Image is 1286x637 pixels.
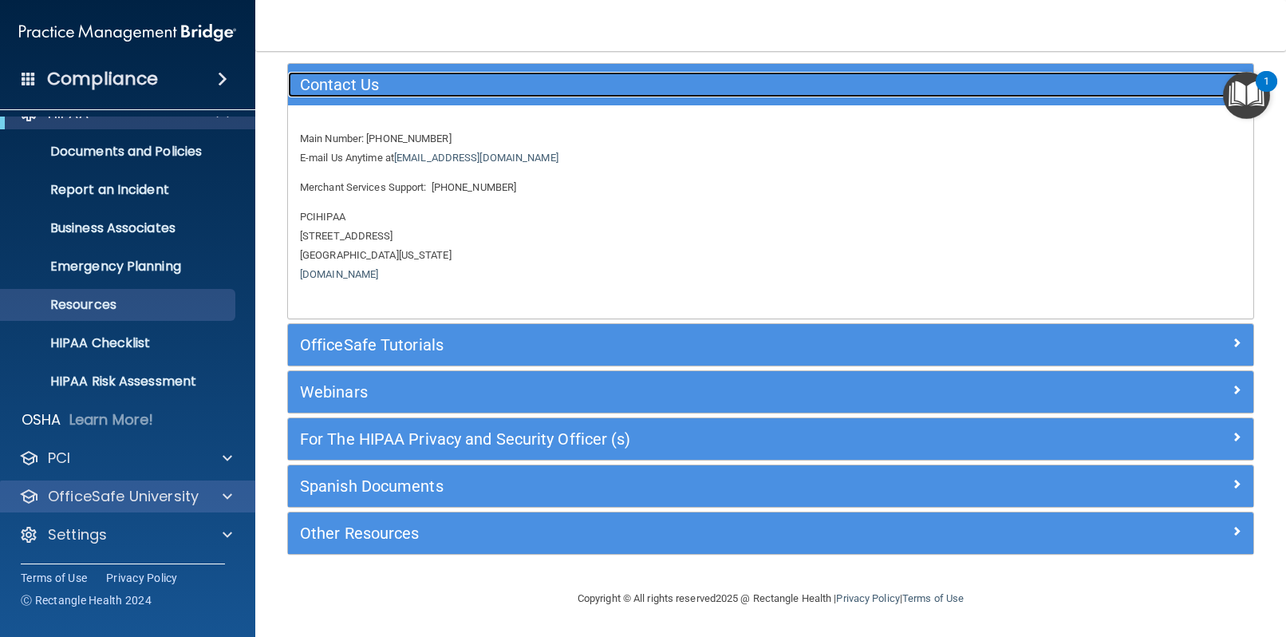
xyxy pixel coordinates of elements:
[300,129,1241,168] p: Main Number: [PHONE_NUMBER] E-mail Us Anytime at
[48,487,199,506] p: OfficeSafe University
[47,68,158,90] h4: Compliance
[1223,72,1270,119] button: Open Resource Center, 1 new notification
[394,152,558,164] a: [EMAIL_ADDRESS][DOMAIN_NAME]
[902,592,964,604] a: Terms of Use
[1010,524,1267,588] iframe: Drift Widget Chat Controller
[300,477,1000,495] h5: Spanish Documents
[300,524,1000,542] h5: Other Resources
[836,592,899,604] a: Privacy Policy
[300,430,1000,448] h5: For The HIPAA Privacy and Security Officer (s)
[10,259,228,275] p: Emergency Planning
[21,570,87,586] a: Terms of Use
[19,525,232,544] a: Settings
[300,208,1241,284] p: PCIHIPAA [STREET_ADDRESS] [GEOGRAPHIC_DATA][US_STATE]
[300,76,1000,93] h5: Contact Us
[21,592,152,608] span: Ⓒ Rectangle Health 2024
[22,410,61,429] p: OSHA
[300,520,1241,546] a: Other Resources
[10,144,228,160] p: Documents and Policies
[48,525,107,544] p: Settings
[300,178,1241,197] p: Merchant Services Support: [PHONE_NUMBER]
[300,473,1241,499] a: Spanish Documents
[10,335,228,351] p: HIPAA Checklist
[10,182,228,198] p: Report an Incident
[106,570,178,586] a: Privacy Policy
[10,374,228,390] p: HIPAA Risk Assessment
[300,72,1241,97] a: Contact Us
[300,336,1000,354] h5: OfficeSafe Tutorials
[300,426,1241,452] a: For The HIPAA Privacy and Security Officer (s)
[300,332,1241,358] a: OfficeSafe Tutorials
[69,410,154,429] p: Learn More!
[1264,81,1269,102] div: 1
[19,449,232,468] a: PCI
[10,220,228,236] p: Business Associates
[19,487,232,506] a: OfficeSafe University
[300,379,1241,405] a: Webinars
[479,573,1062,624] div: Copyright © All rights reserved 2025 @ Rectangle Health | |
[19,17,236,49] img: PMB logo
[300,268,378,280] a: [DOMAIN_NAME]
[48,449,70,468] p: PCI
[10,297,228,313] p: Resources
[300,383,1000,401] h5: Webinars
